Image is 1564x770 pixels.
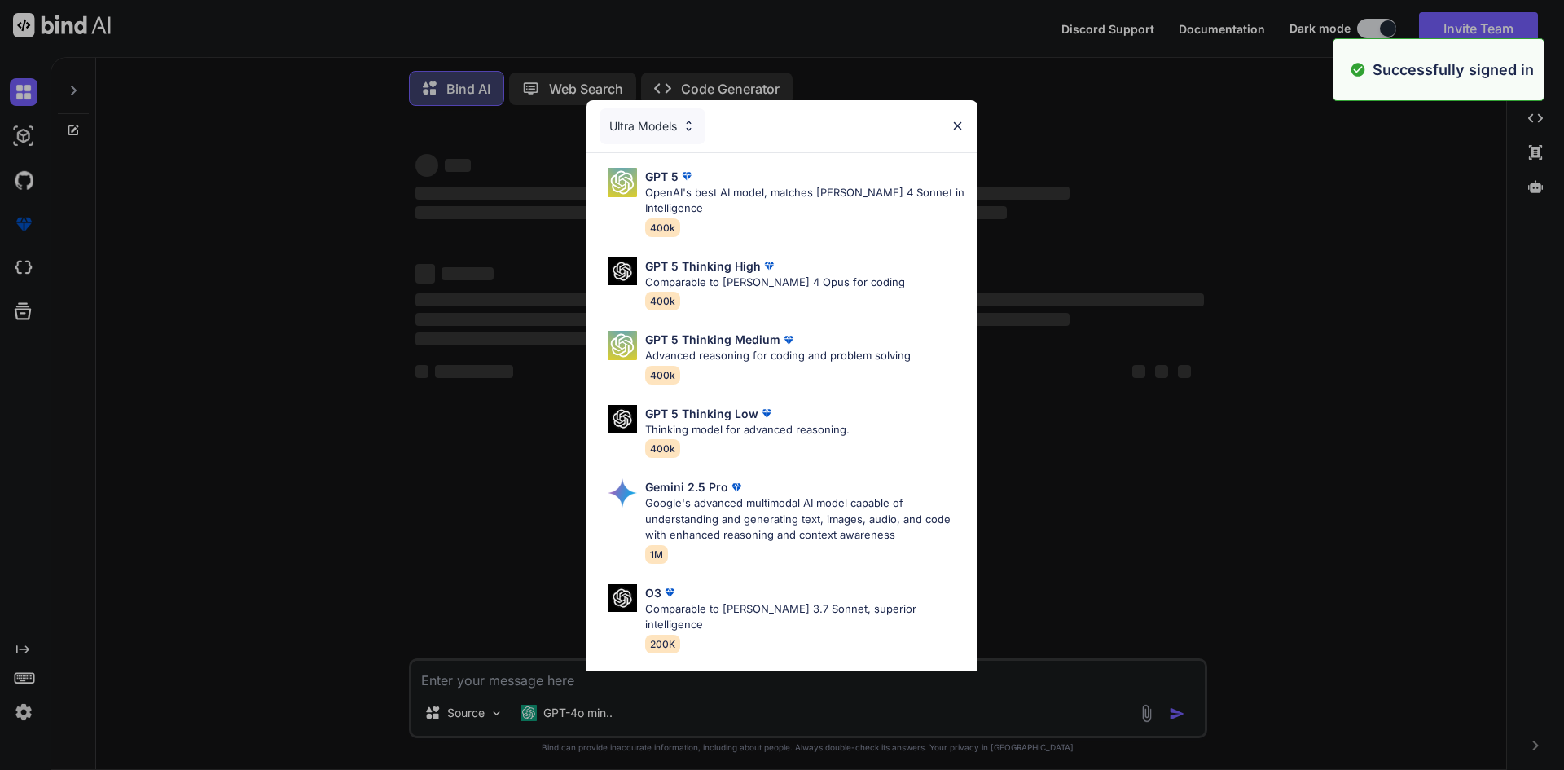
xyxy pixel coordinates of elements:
span: 1M [645,545,668,564]
p: Comparable to [PERSON_NAME] 3.7 Sonnet, superior intelligence [645,601,964,633]
img: Pick Models [608,257,637,286]
p: OpenAI's best AI model, matches [PERSON_NAME] 4 Sonnet in Intelligence [645,185,964,217]
p: Advanced reasoning for coding and problem solving [645,348,911,364]
p: Successfully signed in [1373,59,1534,81]
p: Comparable to [PERSON_NAME] 4 Opus for coding [645,275,905,291]
img: Pick Models [608,405,637,433]
img: premium [761,257,777,274]
span: 200K [645,635,680,653]
img: alert [1350,59,1366,81]
img: premium [679,168,695,184]
p: GPT 5 [645,168,679,185]
p: Thinking model for advanced reasoning. [645,422,850,438]
img: premium [728,479,745,495]
img: Pick Models [608,168,637,197]
img: premium [780,332,797,348]
span: 400k [645,366,680,385]
img: premium [661,584,678,601]
span: 400k [645,218,680,237]
span: 400k [645,439,680,458]
p: GPT 5 Thinking High [645,257,761,275]
span: 400k [645,292,680,310]
div: Ultra Models [600,108,705,144]
img: Pick Models [608,478,637,508]
p: O3 [645,584,661,601]
img: close [951,119,964,133]
img: Pick Models [608,584,637,613]
p: GPT 5 Thinking Medium [645,331,780,348]
p: Gemini 2.5 Pro [645,478,728,495]
p: GPT 5 Thinking Low [645,405,758,422]
img: Pick Models [682,119,696,133]
img: premium [758,405,775,421]
img: Pick Models [608,331,637,360]
p: Google's advanced multimodal AI model capable of understanding and generating text, images, audio... [645,495,964,543]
